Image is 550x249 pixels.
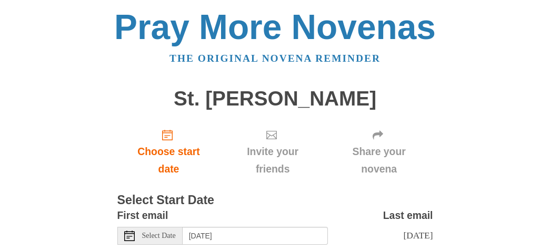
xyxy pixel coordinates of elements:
h1: St. [PERSON_NAME] [117,88,433,110]
span: Share your novena [336,143,423,178]
span: Select Date [142,232,176,240]
div: Click "Next" to confirm your start date first. [220,120,325,183]
span: Choose start date [128,143,210,178]
label: Last email [383,207,433,224]
span: [DATE] [403,230,433,241]
label: First email [117,207,168,224]
a: Pray More Novenas [114,7,436,46]
a: The original novena reminder [169,53,381,64]
a: Choose start date [117,120,221,183]
div: Click "Next" to confirm your start date first. [325,120,433,183]
h3: Select Start Date [117,194,433,207]
span: Invite your friends [231,143,314,178]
